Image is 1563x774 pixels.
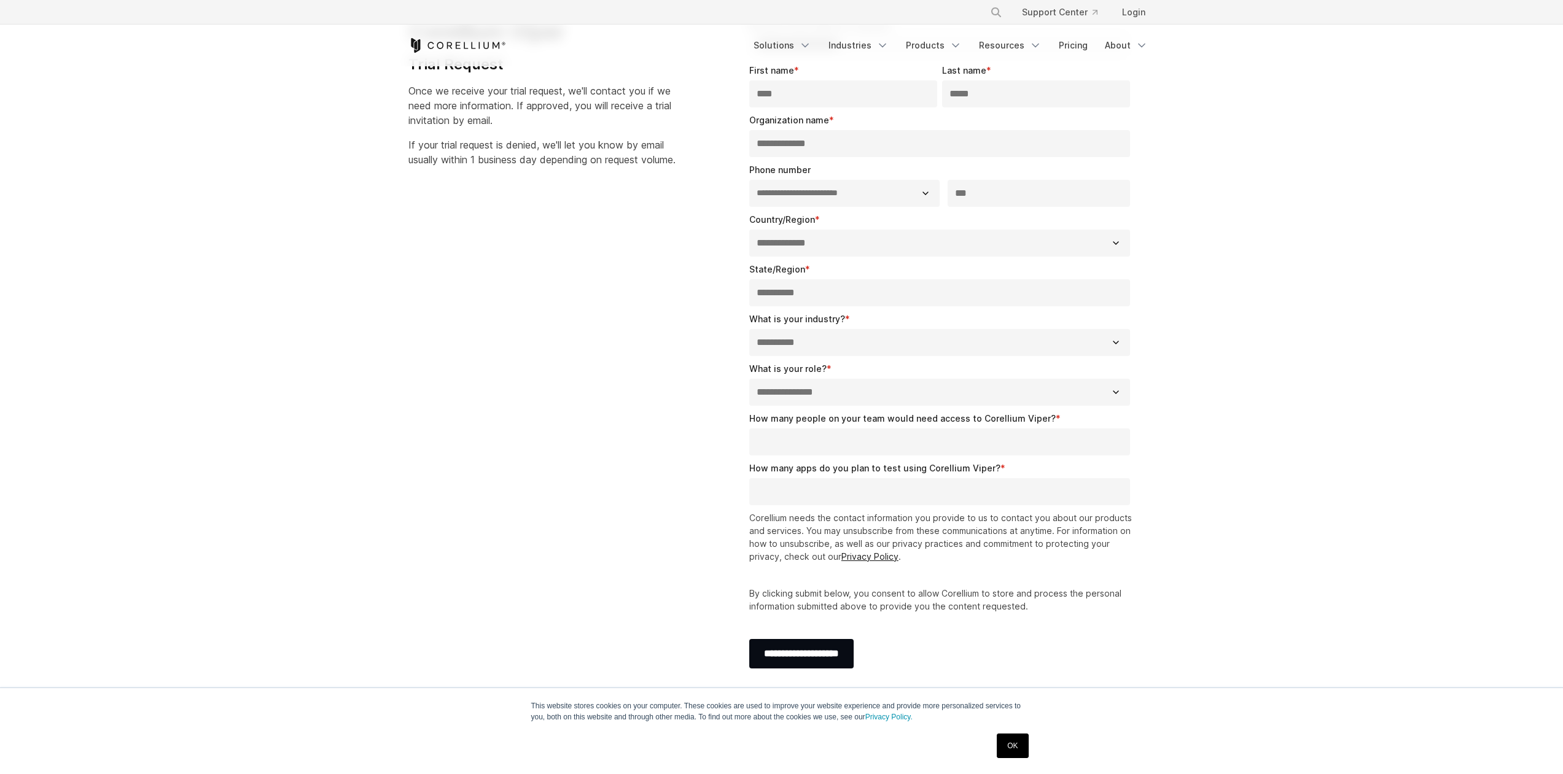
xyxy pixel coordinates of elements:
[975,1,1155,23] div: Navigation Menu
[972,34,1049,56] a: Resources
[749,214,815,225] span: Country/Region
[746,34,1155,56] div: Navigation Menu
[1097,34,1155,56] a: About
[1112,1,1155,23] a: Login
[749,115,829,125] span: Organization name
[1051,34,1095,56] a: Pricing
[749,587,1136,613] p: By clicking submit below, you consent to allow Corellium to store and process the personal inform...
[749,413,1056,424] span: How many people on your team would need access to Corellium Viper?
[408,38,506,53] a: Corellium Home
[531,700,1032,722] p: This website stores cookies on your computer. These cookies are used to improve your website expe...
[749,314,845,324] span: What is your industry?
[1012,1,1107,23] a: Support Center
[942,65,986,75] span: Last name
[985,1,1007,23] button: Search
[749,164,811,175] span: Phone number
[898,34,969,56] a: Products
[749,511,1136,563] p: Corellium needs the contact information you provide to us to contact you about our products and s...
[749,65,794,75] span: First name
[865,713,913,721] a: Privacy Policy.
[841,551,898,562] a: Privacy Policy
[749,264,805,274] span: State/Region
[408,85,671,126] span: Once we receive your trial request, we'll contact you if we need more information. If approved, y...
[746,34,819,56] a: Solutions
[997,733,1028,758] a: OK
[821,34,896,56] a: Industries
[408,139,676,166] span: If your trial request is denied, we'll let you know by email usually within 1 business day depend...
[749,463,1000,473] span: How many apps do you plan to test using Corellium Viper?
[749,363,827,374] span: What is your role?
